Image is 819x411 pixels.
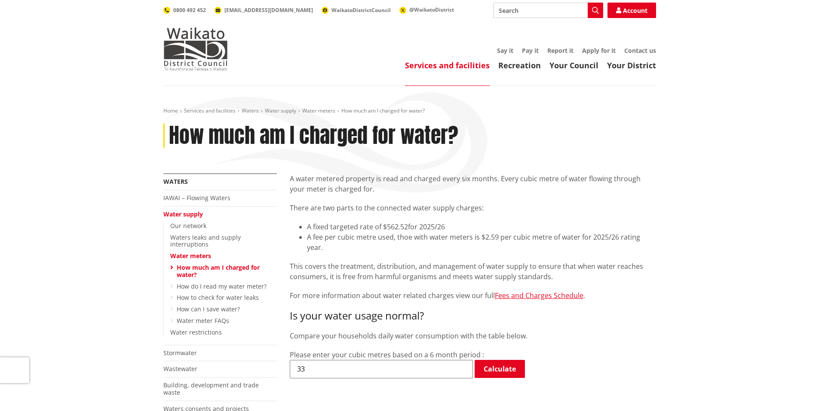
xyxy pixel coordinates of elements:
li: A fee per cubic metre used, thoe with water meters is $2.59 per cubic metre of water for 2025/26 ... [307,232,656,253]
p: There are two parts to the connected water supply charges: [290,203,656,213]
a: @WaikatoDistrict [399,6,454,13]
a: Water supply [265,107,296,114]
p: A water metered property is read and charged every six months. Every cubic metre of water flowing... [290,174,656,194]
span: @WaikatoDistrict [409,6,454,13]
a: Account [607,3,656,18]
a: How do I read my water meter? [177,282,267,290]
a: Stormwater [163,349,197,357]
a: Services and facilities [184,107,236,114]
a: Water supply [163,210,203,218]
a: Fees and Charges Schedule [495,291,583,300]
a: How much am I charged for water? [177,263,260,279]
a: How to check for water leaks [177,293,259,301]
p: This covers the treatment, distribution, and management of water supply to ensure that when water... [290,261,656,282]
a: Contact us [624,46,656,55]
a: Waters [242,107,259,114]
a: Pay it [522,46,539,55]
a: Waters leaks and supply interruptions [170,233,241,249]
a: WaikatoDistrictCouncil [322,6,391,14]
span: WaikatoDistrictCouncil [331,6,391,14]
span: 0800 492 452 [173,6,206,14]
a: Water meters [170,252,211,260]
a: Calculate [475,360,525,378]
span: [EMAIL_ADDRESS][DOMAIN_NAME] [224,6,313,14]
nav: breadcrumb [163,107,656,115]
label: Please enter your cubic metres based on a 6 month period : [290,350,484,359]
a: Water restrictions [170,328,222,336]
a: Wastewater [163,365,197,373]
a: 0800 492 452 [163,6,206,14]
a: Report it [547,46,574,55]
h3: Is your water usage normal? [290,310,656,322]
a: Our network [170,222,206,230]
a: Your District [607,60,656,70]
a: How can I save water? [177,305,240,313]
a: Say it [497,46,513,55]
a: [EMAIL_ADDRESS][DOMAIN_NAME] [215,6,313,14]
a: Services and facilities [405,60,490,70]
a: Water meters [302,107,335,114]
p: For more information about water related charges view our full . [290,290,656,301]
span: A fixed targeted rate of $562.52 [307,222,408,231]
a: Building, development and trade waste [163,381,259,396]
span: How much am I charged for water? [341,107,425,114]
a: Waters [163,177,188,186]
a: Water meter FAQs [177,317,229,325]
span: for 2025/26 [408,222,445,231]
p: Compare your households daily water consumption with the table below. [290,331,656,341]
a: Recreation [498,60,541,70]
a: Apply for it [582,46,616,55]
input: Search input [493,3,603,18]
a: IAWAI – Flowing Waters [163,194,230,202]
h1: How much am I charged for water? [169,123,458,148]
a: Your Council [549,60,598,70]
img: Waikato District Council - Te Kaunihera aa Takiwaa o Waikato [163,27,228,70]
a: Home [163,107,178,114]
